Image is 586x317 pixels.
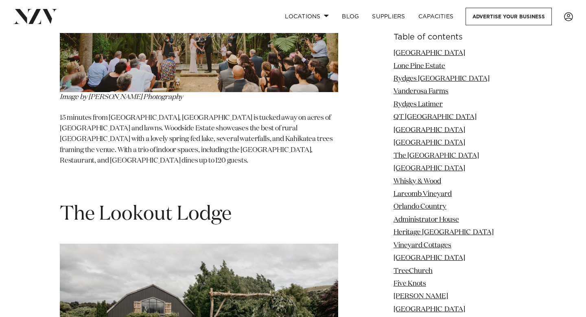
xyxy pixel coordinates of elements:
a: [GEOGRAPHIC_DATA] [394,306,465,313]
a: Locations [278,8,335,25]
a: Larcomb Vineyard [394,191,452,198]
a: Rydges Latimer [394,101,443,108]
a: [GEOGRAPHIC_DATA] [394,127,465,134]
img: nzv-logo.png [13,9,57,24]
a: Whisky & Wood [394,178,441,185]
a: Rydges [GEOGRAPHIC_DATA] [394,75,490,82]
a: Administrator House [394,216,459,223]
a: Heritage [GEOGRAPHIC_DATA] [394,229,494,236]
em: Image by [PERSON_NAME] Photography [60,94,183,101]
h6: Table of contents [394,33,526,42]
a: Orlando Country [394,203,446,210]
a: [PERSON_NAME] [394,293,448,300]
p: 15 minutes from [GEOGRAPHIC_DATA], [GEOGRAPHIC_DATA] is tucked away on acres of [GEOGRAPHIC_DATA]... [60,113,338,167]
a: Vineyard Cottages [394,242,451,249]
a: Advertise your business [466,8,552,25]
a: Lone Pine Estate [394,62,445,69]
a: The [GEOGRAPHIC_DATA] [394,152,479,159]
a: QT [GEOGRAPHIC_DATA] [394,114,477,121]
a: [GEOGRAPHIC_DATA] [394,165,465,172]
a: [GEOGRAPHIC_DATA] [394,50,465,57]
span: The Lookout Lodge [60,205,232,224]
a: Capacities [412,8,460,25]
a: [GEOGRAPHIC_DATA] [394,255,465,262]
a: [GEOGRAPHIC_DATA] [394,139,465,146]
a: SUPPLIERS [365,8,411,25]
a: Five Knots [394,280,426,287]
a: Vanderosa Farms [394,88,448,95]
a: BLOG [335,8,365,25]
a: TreeChurch [394,267,433,274]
